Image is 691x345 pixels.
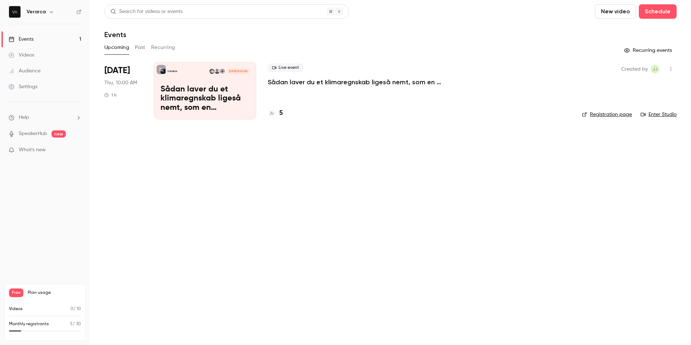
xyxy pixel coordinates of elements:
[9,83,37,90] div: Settings
[268,78,484,86] a: Sådan laver du et klimaregnskab ligeså nemt, som en resultatopgørelse
[209,69,214,74] img: Søren Orluf
[268,108,283,118] a: 5
[639,4,677,19] button: Schedule
[73,147,81,153] iframe: Noticeable Trigger
[70,322,73,326] span: 5
[651,65,659,73] span: Jonas jkr+wemarket@wemarket.dk
[595,4,636,19] button: New video
[214,69,220,74] img: Dan Skovgaard
[71,306,81,312] p: / 10
[27,8,46,15] h6: Verarca
[161,85,249,113] p: Sådan laver du et klimaregnskab ligeså nemt, som en resultatopgørelse
[104,62,142,120] div: Oct 23 Thu, 10:00 AM (Europe/Copenhagen)
[110,8,182,15] div: Search for videos or events
[70,321,81,327] p: / 30
[582,111,632,118] a: Registration page
[104,30,126,39] h1: Events
[104,92,117,98] div: 1 h
[9,306,23,312] p: Videos
[71,307,73,311] span: 0
[151,42,175,53] button: Recurring
[9,6,21,18] img: Verarca
[9,114,81,121] li: help-dropdown-opener
[652,65,658,73] span: Jj
[167,70,177,73] p: Verarca
[154,62,256,120] a: Sådan laver du et klimaregnskab ligeså nemt, som en resultatopgørelseVerarcaSøren HøjbergDan Skov...
[9,288,23,297] span: Free
[220,69,225,74] img: Søren Højberg
[19,130,47,138] a: SpeakerHub
[621,45,677,56] button: Recurring events
[641,111,677,118] a: Enter Studio
[135,42,145,53] button: Past
[104,79,137,86] span: Thu, 10:00 AM
[279,108,283,118] h4: 5
[19,146,46,154] span: What's new
[104,65,130,76] span: [DATE]
[28,290,81,296] span: Plan usage
[104,42,129,53] button: Upcoming
[51,130,66,138] span: new
[268,63,303,72] span: Live event
[227,69,249,74] span: [DATE] 10:00 AM
[9,51,34,59] div: Videos
[9,67,41,75] div: Audience
[9,321,49,327] p: Monthly registrants
[9,36,33,43] div: Events
[621,65,648,73] span: Created by
[19,114,29,121] span: Help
